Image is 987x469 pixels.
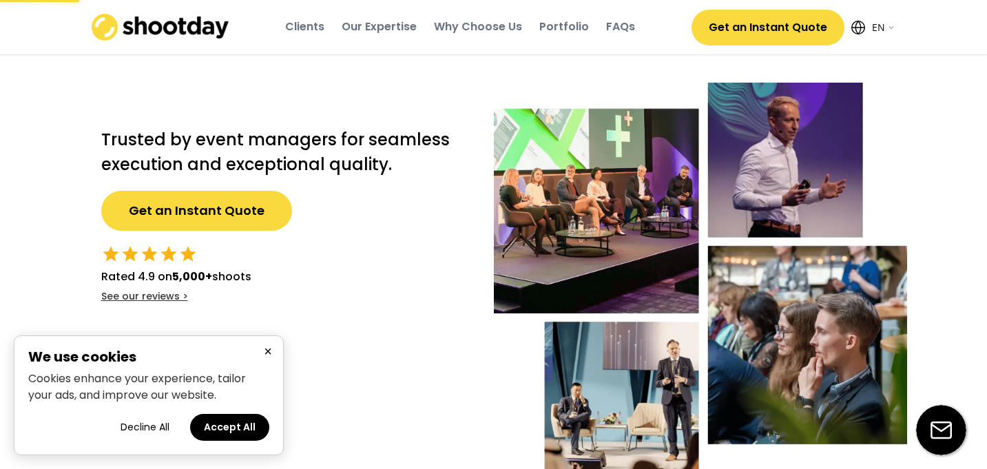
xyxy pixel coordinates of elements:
[101,290,188,304] div: See our reviews >
[92,14,229,41] img: shootday_logo.png
[101,244,121,264] button: star
[851,21,865,34] img: Icon%20feather-globe%20%281%29.svg
[101,191,292,231] button: Get an Instant Quote
[178,244,198,264] button: star
[28,350,269,364] h2: We use cookies
[172,269,212,284] strong: 5,000+
[434,19,522,34] div: Why Choose Us
[606,19,635,34] div: FAQs
[140,244,159,264] button: star
[121,244,140,264] button: star
[190,414,269,441] button: Accept all cookies
[107,414,183,441] button: Decline all cookies
[260,343,276,360] button: Close cookie banner
[101,269,251,285] div: Rated 4.9 on shoots
[285,19,324,34] div: Clients
[101,127,466,177] h2: Trusted by event managers for seamless execution and exceptional quality.
[28,371,269,404] p: Cookies enhance your experience, tailor your ads, and improve our website.
[539,19,589,34] div: Portfolio
[342,19,417,34] div: Our Expertise
[692,10,844,45] button: Get an Instant Quote
[916,405,966,455] img: email-icon%20%281%29.svg
[159,244,178,264] button: star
